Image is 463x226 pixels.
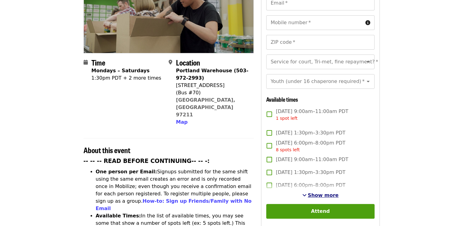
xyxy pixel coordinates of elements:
strong: Available Times: [96,213,141,219]
input: ZIP code [266,35,374,50]
span: 1 spot left [276,116,297,121]
a: [GEOGRAPHIC_DATA], [GEOGRAPHIC_DATA] 97211 [176,97,235,118]
span: [DATE] 6:00pm–8:00pm PDT [276,182,345,189]
span: Show more [308,192,339,198]
span: [DATE] 6:00pm–8:00pm PDT [276,139,345,153]
button: Open [364,58,372,66]
span: Time [91,57,105,68]
a: How-to: Sign up Friends/Family with No Email [96,198,252,211]
span: [DATE] 9:00am–11:00am PDT [276,156,348,163]
i: map-marker-alt icon [169,59,172,65]
button: Map [176,119,188,126]
span: Map [176,119,188,125]
li: Signups submitted for the same shift using the same email creates an error and is only recorded o... [96,168,254,212]
i: circle-info icon [365,20,370,26]
button: Open [364,77,372,86]
span: [DATE] 9:00am–11:00am PDT [276,108,348,122]
span: Available times [266,95,298,103]
input: Mobile number [266,15,363,30]
div: (Bus #70) [176,89,249,96]
i: calendar icon [84,59,88,65]
span: Location [176,57,200,68]
strong: Portland Warehouse (503-972-2993) [176,68,248,81]
strong: -- -- -- READ BEFORE CONTINUING-- -- -: [84,158,210,164]
span: [DATE] 1:30pm–3:30pm PDT [276,129,345,137]
span: 8 spots left [276,147,300,152]
strong: Mondays – Saturdays [91,68,150,73]
div: [STREET_ADDRESS] [176,82,249,89]
div: 1:30pm PDT + 2 more times [91,74,161,82]
button: See more timeslots [302,192,339,199]
span: [DATE] 1:30pm–3:30pm PDT [276,169,345,176]
button: Attend [266,204,374,219]
strong: One person per Email: [96,169,157,175]
span: About this event [84,145,130,155]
